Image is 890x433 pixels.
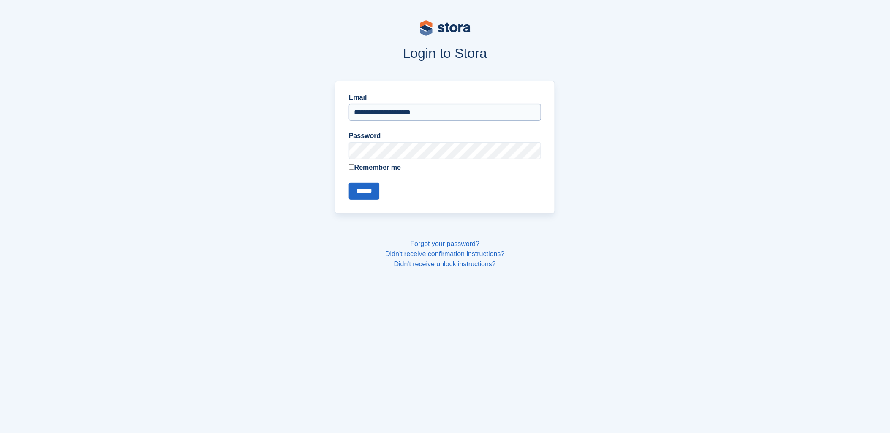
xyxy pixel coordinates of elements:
a: Didn't receive unlock instructions? [394,260,496,268]
a: Didn't receive confirmation instructions? [385,250,504,257]
a: Forgot your password? [411,240,480,247]
label: Remember me [349,162,541,173]
h1: Login to Stora [174,46,716,61]
img: stora-logo-53a41332b3708ae10de48c4981b4e9114cc0af31d8433b30ea865607fb682f29.svg [420,20,471,36]
input: Remember me [349,164,354,170]
label: Password [349,131,541,141]
label: Email [349,92,541,103]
